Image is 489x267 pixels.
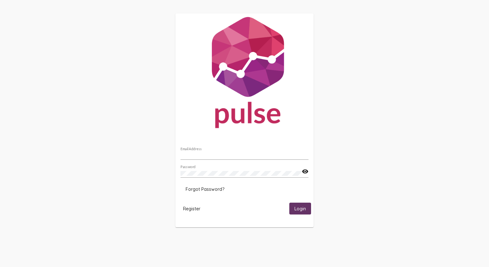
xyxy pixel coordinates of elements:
button: Login [289,203,311,214]
button: Register [178,203,205,214]
span: Register [183,206,200,212]
mat-icon: visibility [302,168,309,175]
span: Forgot Password? [186,186,224,192]
img: Pulse For Good Logo [175,13,314,134]
button: Forgot Password? [180,183,229,195]
span: Login [294,206,306,212]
